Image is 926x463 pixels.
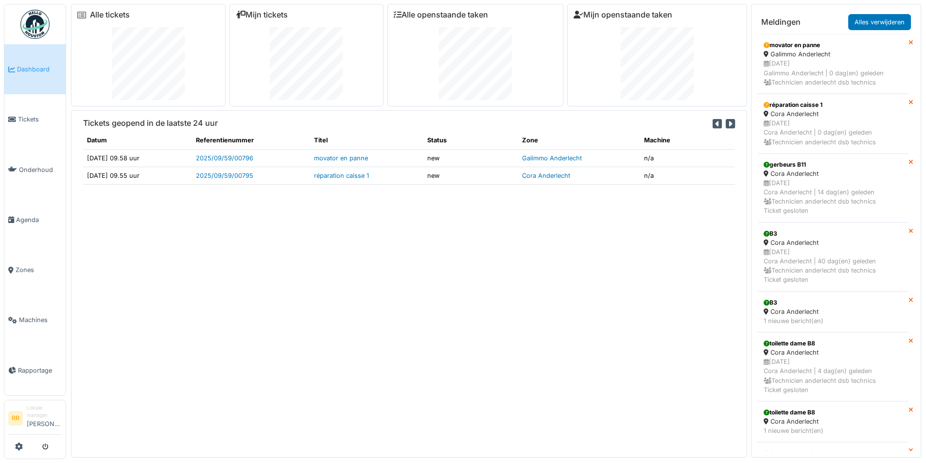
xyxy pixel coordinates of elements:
[314,154,368,162] a: movator en panne
[764,357,902,394] div: [DATE] Cora Anderlecht | 4 dag(en) geleden Technicien anderlecht dsb technics Ticket gesloten
[764,339,902,348] div: toilette dame B8
[757,332,909,401] a: toilette dame B8 Cora Anderlecht [DATE]Cora Anderlecht | 4 dag(en) geleden Technicien anderlecht ...
[4,295,66,345] a: Machines
[423,149,518,167] td: new
[764,160,902,169] div: gerbeurs B11
[83,149,192,167] td: [DATE] 09.58 uur
[848,14,911,30] a: Alles verwijderen
[764,59,902,87] div: [DATE] Galimmo Anderlecht | 0 dag(en) geleden Technicien anderlecht dsb technics
[764,229,902,238] div: B3
[314,172,369,179] a: réparation caisse 1
[423,132,518,149] th: Status
[757,94,909,154] a: réparation caisse 1 Cora Anderlecht [DATE]Cora Anderlecht | 0 dag(en) geleden Technicien anderlec...
[764,178,902,216] div: [DATE] Cora Anderlecht | 14 dag(en) geleden Technicien anderlecht dsb technics Ticket gesloten
[196,154,253,162] a: 2025/09/59/00796
[764,408,902,417] div: toilette dame B8
[764,238,902,247] div: Cora Anderlecht
[522,172,570,179] a: Cora Anderlecht
[4,145,66,195] a: Onderhoud
[764,298,902,307] div: B3
[764,41,902,50] div: movator en panne
[310,132,423,149] th: Titel
[764,119,902,147] div: [DATE] Cora Anderlecht | 0 dag(en) geleden Technicien anderlecht dsb technics
[764,316,902,326] div: 1 nieuwe bericht(en)
[574,10,672,19] a: Mijn openstaande taken
[83,132,192,149] th: Datum
[640,167,735,184] td: n/a
[19,165,62,174] span: Onderhoud
[4,44,66,94] a: Dashboard
[423,167,518,184] td: new
[16,265,62,274] span: Zones
[19,315,62,325] span: Machines
[83,119,218,128] h6: Tickets geopend in de laatste 24 uur
[764,307,902,316] div: Cora Anderlecht
[196,172,253,179] a: 2025/09/59/00795
[18,115,62,124] span: Tickets
[764,109,902,119] div: Cora Anderlecht
[757,223,909,292] a: B3 Cora Anderlecht [DATE]Cora Anderlecht | 40 dag(en) geleden Technicien anderlecht dsb technicsT...
[518,132,640,149] th: Zone
[18,366,62,375] span: Rapportage
[757,34,909,94] a: movator en panne Galimmo Anderlecht [DATE]Galimmo Anderlecht | 0 dag(en) geleden Technicien ander...
[27,404,62,419] div: Lokale manager
[4,195,66,245] a: Agenda
[757,401,909,442] a: toilette dame B8 Cora Anderlecht 1 nieuwe bericht(en)
[4,345,66,395] a: Rapportage
[4,245,66,295] a: Zones
[17,65,62,74] span: Dashboard
[522,154,582,162] a: Galimmo Anderlecht
[764,417,902,426] div: Cora Anderlecht
[640,132,735,149] th: Machine
[192,132,311,149] th: Referentienummer
[757,154,909,223] a: gerbeurs B11 Cora Anderlecht [DATE]Cora Anderlecht | 14 dag(en) geleden Technicien anderlecht dsb...
[27,404,62,432] li: [PERSON_NAME]
[764,426,902,435] div: 1 nieuwe bericht(en)
[83,167,192,184] td: [DATE] 09.55 uur
[761,17,801,27] h6: Meldingen
[764,50,902,59] div: Galimmo Anderlecht
[4,94,66,144] a: Tickets
[764,247,902,285] div: [DATE] Cora Anderlecht | 40 dag(en) geleden Technicien anderlecht dsb technics Ticket gesloten
[236,10,288,19] a: Mijn tickets
[764,101,902,109] div: réparation caisse 1
[90,10,130,19] a: Alle tickets
[764,348,902,357] div: Cora Anderlecht
[20,10,50,39] img: Badge_color-CXgf-gQk.svg
[8,404,62,435] a: RR Lokale manager[PERSON_NAME]
[394,10,488,19] a: Alle openstaande taken
[764,449,902,458] div: froid commercial
[16,215,62,224] span: Agenda
[640,149,735,167] td: n/a
[8,411,23,426] li: RR
[764,169,902,178] div: Cora Anderlecht
[757,292,909,332] a: B3 Cora Anderlecht 1 nieuwe bericht(en)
